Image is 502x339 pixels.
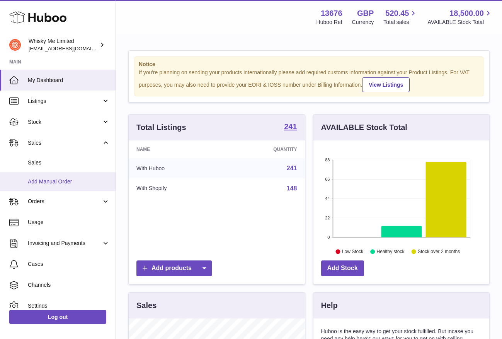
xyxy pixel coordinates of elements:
[136,260,212,276] a: Add products
[28,281,110,289] span: Channels
[362,77,410,92] a: View Listings
[418,249,460,254] text: Stock over 2 months
[449,8,484,19] span: 18,500.00
[352,19,374,26] div: Currency
[139,61,479,68] strong: Notice
[28,77,110,84] span: My Dashboard
[129,178,224,199] td: With Shopify
[129,140,224,158] th: Name
[28,260,110,268] span: Cases
[28,98,102,105] span: Listings
[28,159,110,166] span: Sales
[28,302,110,310] span: Settings
[427,8,493,26] a: 18,500.00 AVAILABLE Stock Total
[139,69,479,92] div: If you're planning on sending your products internationally please add required customs informati...
[287,185,297,192] a: 148
[317,19,342,26] div: Huboo Ref
[321,122,407,133] h3: AVAILABLE Stock Total
[325,158,330,162] text: 88
[28,139,102,147] span: Sales
[28,240,102,247] span: Invoicing and Payments
[28,178,110,185] span: Add Manual Order
[129,158,224,178] td: With Huboo
[136,122,186,133] h3: Total Listings
[28,118,102,126] span: Stock
[321,260,364,276] a: Add Stock
[327,235,330,240] text: 0
[9,310,106,324] a: Log out
[325,216,330,220] text: 22
[385,8,409,19] span: 520.45
[136,300,157,311] h3: Sales
[9,39,21,51] img: orders@whiskyshop.com
[28,219,110,226] span: Usage
[342,249,363,254] text: Low Stock
[29,45,114,51] span: [EMAIL_ADDRESS][DOMAIN_NAME]
[357,8,374,19] strong: GBP
[29,38,98,52] div: Whisky Me Limited
[287,165,297,171] a: 241
[376,249,405,254] text: Healthy stock
[284,123,297,132] a: 241
[325,196,330,201] text: 44
[284,123,297,130] strong: 241
[28,198,102,205] span: Orders
[325,177,330,181] text: 66
[321,300,338,311] h3: Help
[383,19,418,26] span: Total sales
[427,19,493,26] span: AVAILABLE Stock Total
[224,140,305,158] th: Quantity
[321,8,342,19] strong: 13676
[383,8,418,26] a: 520.45 Total sales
